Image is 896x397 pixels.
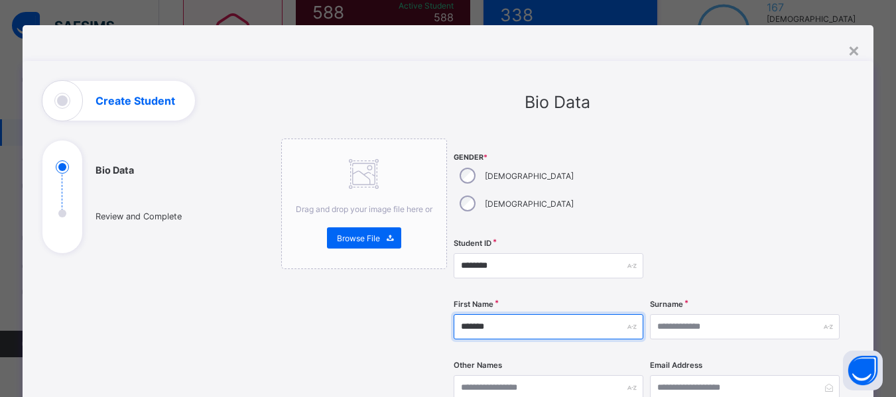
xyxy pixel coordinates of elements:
[485,199,574,209] label: [DEMOGRAPHIC_DATA]
[485,171,574,181] label: [DEMOGRAPHIC_DATA]
[650,300,683,309] label: Surname
[337,233,380,243] span: Browse File
[454,239,491,248] label: Student ID
[96,95,175,106] h1: Create Student
[848,38,860,61] div: ×
[296,204,432,214] span: Drag and drop your image file here or
[454,153,643,162] span: Gender
[281,139,447,269] div: Drag and drop your image file here orBrowse File
[454,361,502,370] label: Other Names
[525,92,590,112] span: Bio Data
[843,351,883,390] button: Open asap
[454,300,493,309] label: First Name
[650,361,702,370] label: Email Address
